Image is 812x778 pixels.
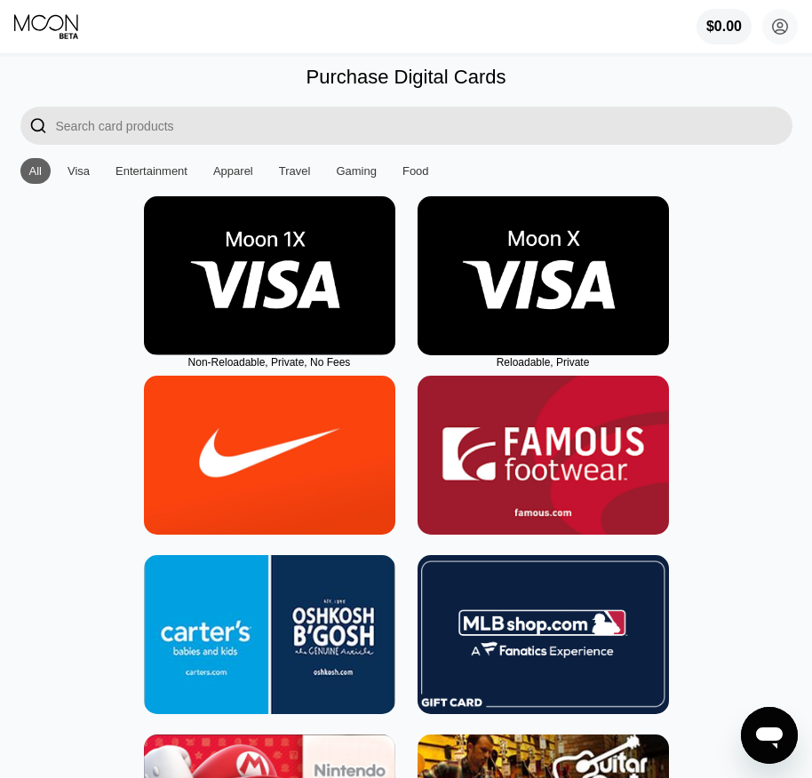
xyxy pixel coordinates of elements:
div: Food [394,158,438,184]
iframe: Button to launch messaging window [741,707,798,764]
div: Travel [279,164,311,178]
input: Search card products [56,107,792,145]
div: Entertainment [115,164,187,178]
div: Non-Reloadable, Private, No Fees [144,356,395,369]
div: Apparel [213,164,253,178]
div: All [29,164,42,178]
div: Purchase Digital Cards [306,66,506,89]
div: Gaming [327,158,386,184]
div: Reloadable, Private [418,356,669,369]
div: Visa [59,158,99,184]
div: All [20,158,51,184]
div:  [20,107,56,145]
div: $0.00 [706,19,742,35]
div: Visa [68,164,90,178]
div: Apparel [204,158,262,184]
div: Gaming [336,164,377,178]
div:  [29,115,47,136]
div: Food [402,164,429,178]
div: Travel [270,158,320,184]
div: $0.00 [697,9,752,44]
div: Entertainment [107,158,196,184]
